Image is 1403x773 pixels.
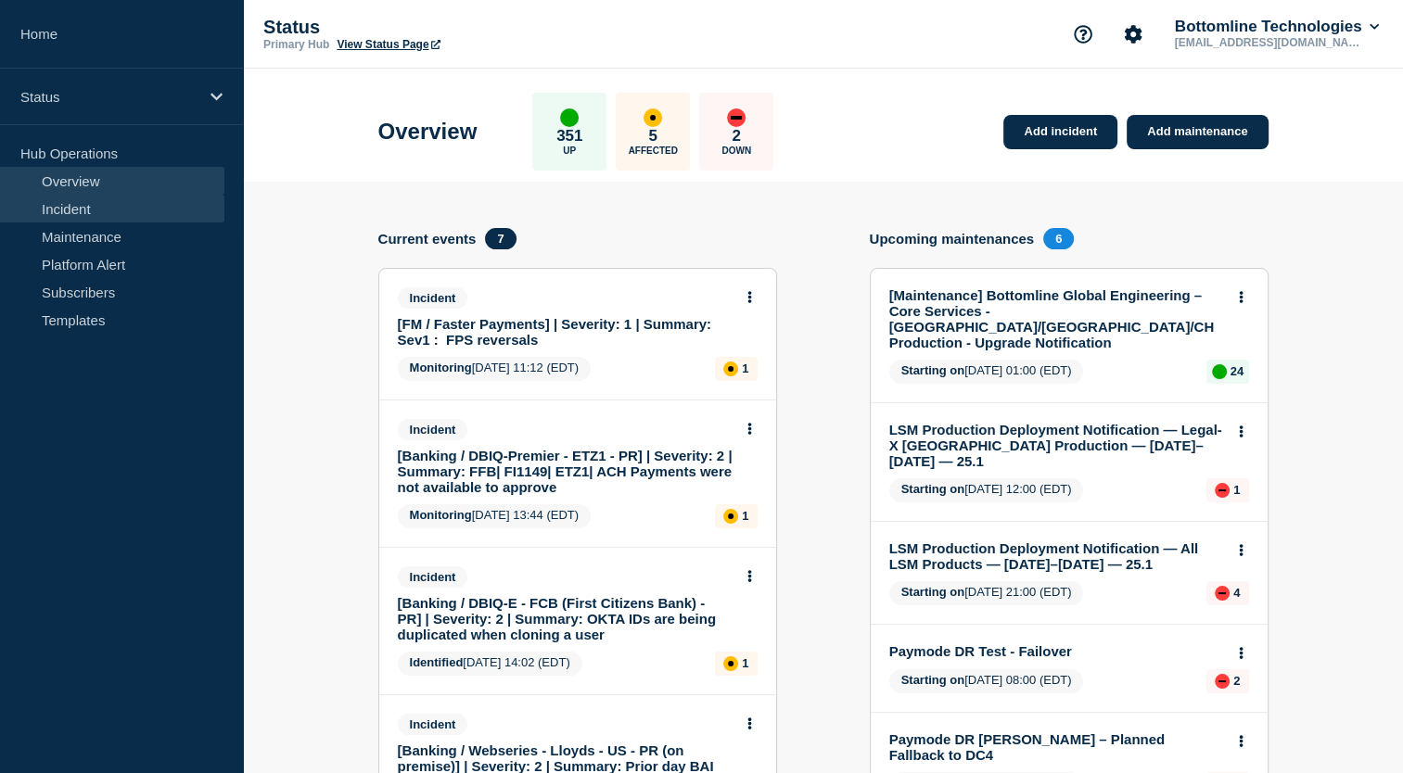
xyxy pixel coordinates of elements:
[410,508,472,522] span: Monitoring
[1233,674,1240,688] p: 2
[398,316,733,348] a: [FM / Faster Payments] | Severity: 1 | Summary: Sev1 : FPS reversals
[889,540,1224,572] a: LSM Production Deployment Notification — All LSM Products — [DATE]–[DATE] — 25.1
[870,231,1035,247] h4: Upcoming maintenances
[1003,115,1117,149] a: Add incident
[410,655,464,669] span: Identified
[263,17,634,38] p: Status
[398,566,468,588] span: Incident
[556,127,582,146] p: 351
[742,509,748,523] p: 1
[1171,18,1383,36] button: Bottomline Technologies
[378,119,478,145] h1: Overview
[889,731,1224,763] a: Paymode DR [PERSON_NAME] – Planned Fallback to DC4
[733,127,741,146] p: 2
[410,361,472,374] span: Monitoring
[398,287,468,309] span: Incident
[644,108,662,127] div: affected
[485,228,516,249] span: 7
[723,656,738,671] div: affected
[398,504,592,528] span: [DATE] 13:44 (EDT)
[889,669,1084,693] span: [DATE] 08:00 (EDT)
[629,146,678,156] p: Affected
[889,478,1084,502] span: [DATE] 12:00 (EDT)
[560,108,579,127] div: up
[1215,674,1230,689] div: down
[721,146,751,156] p: Down
[1171,36,1364,49] p: [EMAIL_ADDRESS][DOMAIN_NAME]
[901,363,965,377] span: Starting on
[889,643,1224,659] a: Paymode DR Test - Failover
[742,361,748,375] p: 1
[1215,586,1230,601] div: down
[901,585,965,599] span: Starting on
[1114,15,1153,54] button: Account settings
[398,448,733,495] a: [Banking / DBIQ-Premier - ETZ1 - PR] | Severity: 2 | Summary: FFB| FI1149| ETZ1| ACH Payments wer...
[1043,228,1074,249] span: 6
[901,482,965,496] span: Starting on
[901,673,965,687] span: Starting on
[889,422,1224,469] a: LSM Production Deployment Notification — Legal-X [GEOGRAPHIC_DATA] Production — [DATE]–[DATE] — 25.1
[1233,483,1240,497] p: 1
[889,360,1084,384] span: [DATE] 01:00 (EDT)
[398,714,468,735] span: Incident
[742,656,748,670] p: 1
[20,89,198,105] p: Status
[378,231,477,247] h4: Current events
[1215,483,1230,498] div: down
[727,108,746,127] div: down
[398,419,468,440] span: Incident
[723,361,738,376] div: affected
[723,509,738,524] div: affected
[398,652,582,676] span: [DATE] 14:02 (EDT)
[398,357,592,381] span: [DATE] 11:12 (EDT)
[649,127,657,146] p: 5
[889,287,1224,350] a: [Maintenance] Bottomline Global Engineering – Core Services - [GEOGRAPHIC_DATA]/[GEOGRAPHIC_DATA]...
[1233,586,1240,600] p: 4
[1064,15,1103,54] button: Support
[1231,364,1244,378] p: 24
[889,581,1084,605] span: [DATE] 21:00 (EDT)
[1212,364,1227,379] div: up
[563,146,576,156] p: Up
[1127,115,1268,149] a: Add maintenance
[337,38,440,51] a: View Status Page
[263,38,329,51] p: Primary Hub
[398,595,733,642] a: [Banking / DBIQ-E - FCB (First Citizens Bank) - PR] | Severity: 2 | Summary: OKTA IDs are being d...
